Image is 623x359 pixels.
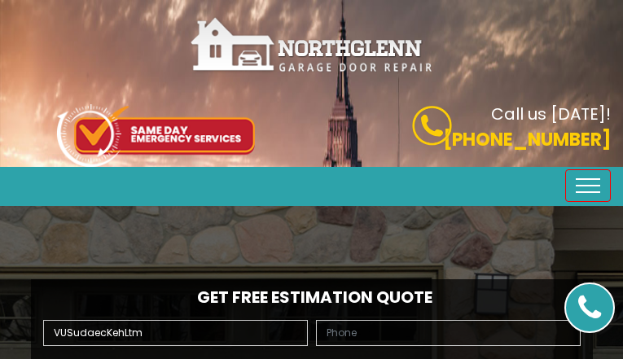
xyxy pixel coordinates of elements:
[324,126,612,153] p: [PHONE_NUMBER]
[491,103,611,125] b: Call us [DATE]!
[316,320,581,346] input: Phone
[190,16,434,74] img: Northglenn.png
[39,287,585,307] h2: Get Free Estimation Quote
[57,104,255,167] img: icon-top.png
[43,320,308,346] input: Name
[324,106,612,153] a: Call us [DATE]! [PHONE_NUMBER]
[565,169,611,202] button: Toggle navigation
